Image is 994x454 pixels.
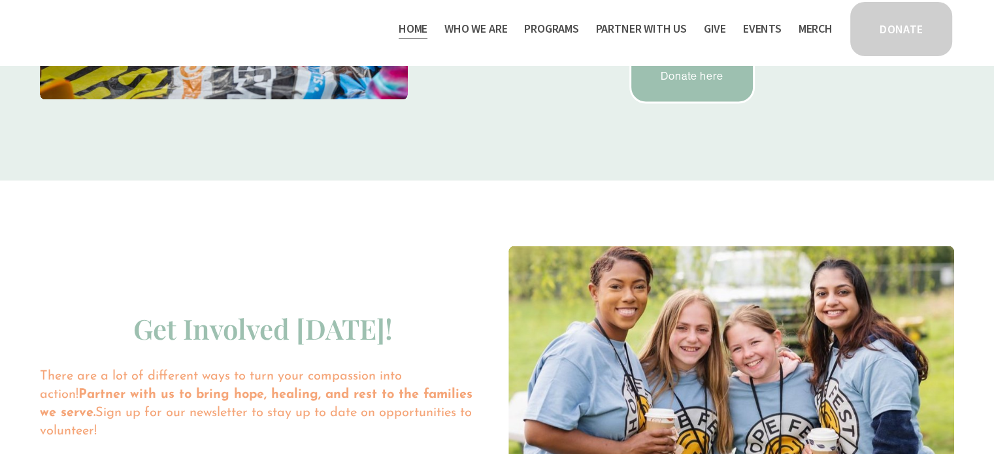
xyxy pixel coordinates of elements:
[524,18,579,39] a: folder dropdown
[743,18,782,39] a: Events
[629,48,755,104] a: Donate here
[444,18,507,39] a: folder dropdown
[596,18,687,39] a: folder dropdown
[399,18,427,39] a: Home
[524,20,579,39] span: Programs
[704,18,726,39] a: Give
[40,310,486,348] h3: Get Involved [DATE]!
[40,388,477,419] strong: Partner with us to bring hope, healing, and rest to the families we serve.
[444,20,507,39] span: Who We Are
[799,18,833,39] a: Merch
[596,20,687,39] span: Partner With Us
[40,367,486,440] p: There are a lot of different ways to turn your compassion into action! Sign up for our newsletter...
